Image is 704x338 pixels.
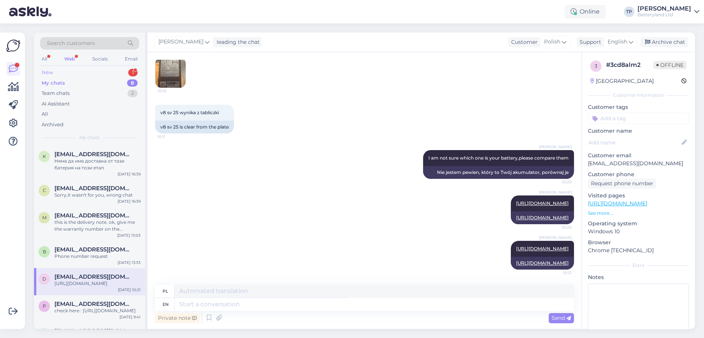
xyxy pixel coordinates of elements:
span: Mariandumitru.87@icloud.com [54,212,133,219]
span: 10:10 [158,88,186,94]
div: [DATE] 9:41 [119,314,141,320]
span: English [608,38,627,46]
div: All [40,54,49,64]
div: All [42,110,48,118]
p: Customer email [588,152,689,160]
div: Customer information [588,92,689,99]
a: [URL][DOMAIN_NAME] [516,215,569,220]
p: [EMAIL_ADDRESS][DOMAIN_NAME] [588,160,689,167]
div: v8 sv 25 is clear from the plate [155,121,234,133]
input: Add a tag [588,113,689,124]
span: p [43,303,46,309]
div: New [42,69,53,76]
p: Customer phone [588,171,689,178]
div: Customer [508,38,538,46]
div: Archive chat [640,37,688,47]
span: [PERSON_NAME] [539,144,572,150]
div: 1 [128,69,138,76]
div: 2 [127,90,138,97]
p: Customer tags [588,103,689,111]
span: k [43,153,46,159]
img: Attachment [155,57,186,88]
span: 10:20 [543,225,572,230]
img: Askly Logo [6,39,20,53]
div: Nie jestem pewien, który to Twój akumulator, porównaj je [423,166,574,179]
div: [DATE] 13:33 [118,260,141,265]
div: [PERSON_NAME] [637,6,691,12]
span: [PERSON_NAME] [158,38,203,46]
div: pl [163,285,168,298]
span: 3 [595,63,597,69]
span: v8 sv 25 wynika z tabliczki [160,110,219,115]
div: TP [624,6,634,17]
a: [URL][DOMAIN_NAME] [516,246,569,251]
div: [DATE] 16:39 [118,171,141,177]
p: Windows 10 [588,228,689,236]
span: Send [552,315,571,321]
p: Notes [588,273,689,281]
div: Няма да има доставка от тази батерия на този етап [54,158,141,171]
a: [URL][DOMAIN_NAME] [516,200,569,206]
div: en [163,298,169,311]
div: this is the delivery note. ok, give me the warranty number on the warranty card please [54,219,141,233]
span: b [43,249,46,254]
span: yanakihristov@gmail.com [54,328,133,335]
span: 10:20 [543,179,572,185]
span: c [43,188,46,193]
p: Chrome [TECHNICAL_ID] [588,247,689,254]
span: Offline [653,61,687,69]
div: leading the chat [214,38,260,46]
span: Polish [544,38,560,46]
span: [PERSON_NAME] [539,235,572,240]
div: Private note [155,313,200,323]
input: Add name [588,138,680,147]
div: AI Assistant [42,100,70,108]
span: philipp.leising1@gmail.com [54,301,133,307]
div: Web [63,54,76,64]
div: [DATE] 10:21 [118,287,141,293]
div: [URL][DOMAIN_NAME] [54,280,141,287]
div: Online [564,5,606,19]
span: Search customers [47,39,95,47]
p: Operating system [588,220,689,228]
span: canteloop01@hotmail.com [54,185,133,192]
span: d_trela@wp.pl [54,273,133,280]
div: Extra [588,262,689,269]
span: bizzy58496@gmail.com [54,246,133,253]
span: My chats [79,134,100,141]
div: Phone number request [54,253,141,260]
p: Browser [588,239,689,247]
span: I am not sure which one is your battery,please compare them [428,155,569,161]
p: Visited pages [588,192,689,200]
div: check here : [URL][DOMAIN_NAME] [54,307,141,314]
a: [PERSON_NAME]Batteryland Ltd [637,6,699,18]
div: Sorry,it wasn't for you, wrong chat [54,192,141,198]
div: Support [577,38,601,46]
div: Team chats [42,90,70,97]
div: # 3cd8alm2 [606,60,653,70]
div: [DATE] 13:03 [117,233,141,238]
div: Email [123,54,139,64]
div: Socials [91,54,109,64]
div: Batteryland Ltd [637,12,691,18]
span: 10:11 [157,134,186,140]
div: 8 [127,79,138,87]
span: M [42,215,47,220]
span: kon@dio.bg [54,151,133,158]
div: Request phone number [588,178,656,189]
a: [URL][DOMAIN_NAME] [588,200,647,207]
div: [GEOGRAPHIC_DATA] [590,77,654,85]
p: Customer name [588,127,689,135]
div: Archived [42,121,64,129]
div: My chats [42,79,65,87]
span: [PERSON_NAME] [539,189,572,195]
span: d [42,276,46,282]
span: 10:21 [543,270,572,276]
div: [DATE] 16:39 [118,198,141,204]
p: See more ... [588,210,689,217]
a: [URL][DOMAIN_NAME] [516,260,569,266]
